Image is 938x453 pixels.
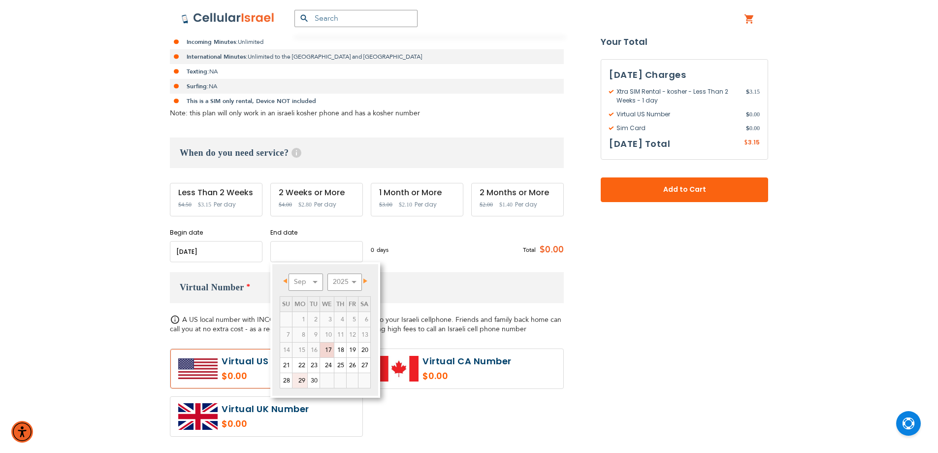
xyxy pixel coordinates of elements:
[187,82,209,90] strong: Surfing:
[480,188,555,197] div: 2 Months or More
[320,343,334,357] a: 17
[748,138,760,146] span: 3.15
[480,201,493,208] span: $2.00
[609,124,746,133] span: Sim Card
[283,279,287,283] span: Prev
[187,38,238,46] strong: Incoming Minutes:
[170,35,564,49] li: Unlimited
[270,228,363,237] label: End date
[357,275,370,287] a: Next
[379,201,392,208] span: $3.00
[170,79,564,94] li: NA
[377,245,388,254] span: days
[280,358,292,373] a: 21
[523,245,536,254] span: Total
[279,188,355,197] div: 2 Weeks or More
[601,177,768,202] button: Add to Cart
[170,64,564,79] li: NA
[292,373,307,388] a: 29
[320,358,334,373] a: 24
[633,185,736,195] span: Add to Cart
[308,343,320,357] span: 16
[314,200,336,209] span: Per day
[371,245,377,254] span: 0
[187,53,248,61] strong: International Minutes:
[187,97,316,105] strong: This is a SIM only rental, Device NOT included
[334,358,346,373] a: 25
[746,110,749,119] span: $
[181,12,275,24] img: Cellular Israel Logo
[291,148,301,158] span: Help
[292,343,307,357] span: 15
[180,282,244,292] span: Virtual Number
[379,188,455,197] div: 1 Month or More
[198,201,211,208] span: $3.15
[298,201,312,208] span: $2.80
[399,201,412,208] span: $2.10
[609,68,760,82] h3: [DATE] Charges
[609,87,746,105] span: Xtra SIM Rental - kosher - Less Than 2 Weeks - 1 day
[280,373,292,388] a: 28
[270,241,363,262] input: MM/DD/YYYY
[170,241,262,262] input: MM/DD/YYYY
[178,201,192,208] span: $4.50
[746,124,749,133] span: $
[609,110,746,119] span: Virtual US Number
[415,200,437,209] span: Per day
[308,342,320,357] td: minimum 1 days rental Or minimum 4 months on Long term plans
[609,137,670,151] h3: [DATE] Total
[334,343,346,357] a: 18
[187,68,209,75] strong: Texting:
[170,138,564,168] h3: When do you need service?
[358,343,370,357] a: 20
[347,358,358,373] a: 26
[279,201,292,208] span: $4.00
[11,421,33,443] div: Accessibility Menu
[746,87,749,96] span: $
[292,342,308,357] td: minimum 1 days rental Or minimum 4 months on Long term plans
[358,358,370,373] a: 27
[281,275,293,287] a: Prev
[327,274,362,291] select: Select year
[280,343,292,357] span: 14
[746,124,760,133] span: 0.00
[170,108,564,118] div: Note: this plan will only work in an israeli kosher phone and has a kosher number
[170,49,564,64] li: Unlimited to the [GEOGRAPHIC_DATA] and [GEOGRAPHIC_DATA]
[363,279,367,283] span: Next
[292,358,307,373] a: 22
[178,188,254,197] div: Less Than 2 Weeks
[515,200,537,209] span: Per day
[744,139,748,147] span: $
[294,10,418,27] input: Search
[308,373,320,388] a: 30
[746,110,760,119] span: 0.00
[170,228,262,237] label: Begin date
[170,315,561,334] span: A US local number with INCOMING calls and sms, that comes to your Israeli cellphone. Friends and ...
[499,201,513,208] span: $1.40
[308,358,320,373] a: 23
[289,274,323,291] select: Select month
[536,243,564,257] span: $0.00
[214,200,236,209] span: Per day
[347,343,358,357] a: 19
[746,87,760,105] span: 3.15
[601,35,768,49] strong: Your Total
[280,342,292,357] td: minimum 1 days rental Or minimum 4 months on Long term plans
